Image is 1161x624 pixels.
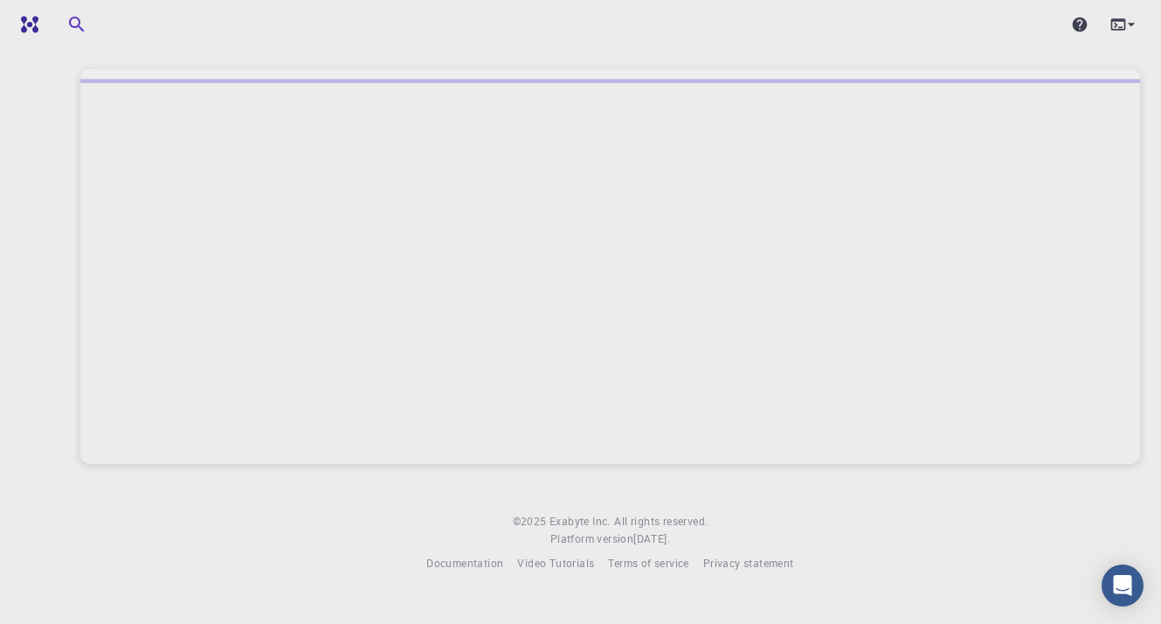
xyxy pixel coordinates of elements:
img: logo [14,16,38,33]
span: Platform version [550,530,633,548]
span: [DATE] . [633,531,670,545]
a: Terms of service [608,555,688,572]
a: Documentation [426,555,503,572]
a: Privacy statement [703,555,794,572]
a: Exabyte Inc. [549,513,611,530]
span: Terms of service [608,556,688,570]
span: Documentation [426,556,503,570]
span: © 2025 [513,513,549,530]
span: Video Tutorials [517,556,594,570]
a: [DATE]. [633,530,670,548]
span: Privacy statement [703,556,794,570]
span: All rights reserved. [614,513,708,530]
span: Exabyte Inc. [549,514,611,528]
a: Video Tutorials [517,555,594,572]
div: Open Intercom Messenger [1102,565,1144,607]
